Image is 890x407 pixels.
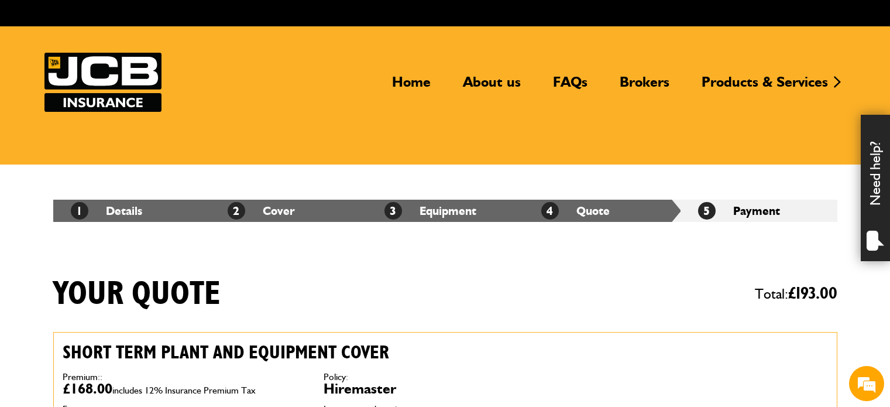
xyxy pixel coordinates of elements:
span: 1 [71,202,88,220]
a: About us [454,73,530,100]
a: Brokers [611,73,678,100]
dd: Hiremaster [324,382,567,396]
span: includes 12% Insurance Premium Tax [112,385,256,396]
span: 193.00 [796,285,837,302]
span: 4 [541,202,559,220]
a: JCB Insurance Services [44,53,161,112]
span: 3 [384,202,402,220]
span: £ [788,285,837,302]
h2: Short term plant and equipment cover [63,341,567,364]
a: FAQs [544,73,596,100]
dd: £168.00 [63,382,306,396]
li: Payment [681,200,837,222]
div: Need help? [861,115,890,261]
dt: Premium:: [63,372,306,382]
dt: Policy: [324,372,567,382]
h1: Your quote [53,275,221,314]
span: 2 [228,202,245,220]
span: 5 [698,202,716,220]
li: Quote [524,200,681,222]
img: JCB Insurance Services logo [44,53,161,112]
a: 2Cover [228,204,295,218]
a: 1Details [71,204,142,218]
a: 3Equipment [384,204,476,218]
a: Home [383,73,439,100]
a: Products & Services [693,73,837,100]
span: Total: [755,281,837,307]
